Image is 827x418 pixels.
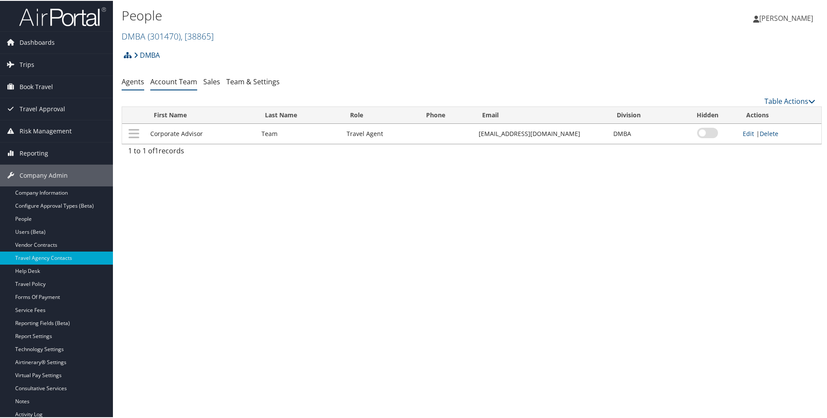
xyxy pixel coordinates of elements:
a: Table Actions [764,96,815,105]
td: Corporate Advisor [146,123,258,143]
span: Reporting [20,142,48,163]
div: 1 to 1 of records [128,145,290,159]
td: [EMAIL_ADDRESS][DOMAIN_NAME] [474,123,609,143]
td: Team [257,123,342,143]
span: Company Admin [20,164,68,186]
a: Delete [760,129,778,137]
th: Division [609,106,676,123]
th: : activate to sort column descending [122,106,146,123]
a: Agents [122,76,144,86]
th: Email [474,106,609,123]
span: Risk Management [20,119,72,141]
span: Book Travel [20,75,53,97]
span: , [ 38865 ] [181,30,214,41]
a: Sales [203,76,220,86]
a: DMBA [134,46,160,63]
th: Role [342,106,418,123]
th: Actions [738,106,821,123]
th: Last Name [257,106,342,123]
span: Dashboards [20,31,55,53]
a: Team & Settings [226,76,280,86]
th: Hidden [676,106,738,123]
th: Phone [418,106,474,123]
a: DMBA [122,30,214,41]
span: Trips [20,53,34,75]
a: [PERSON_NAME] [753,4,822,30]
td: DMBA [609,123,676,143]
a: Edit [743,129,754,137]
span: 1 [155,145,159,155]
img: airportal-logo.png [19,6,106,26]
span: Travel Approval [20,97,65,119]
h1: People [122,6,589,24]
span: [PERSON_NAME] [759,13,813,22]
a: Account Team [150,76,197,86]
span: ( 301470 ) [148,30,181,41]
td: Travel Agent [342,123,418,143]
th: First Name [146,106,258,123]
td: | [738,123,821,143]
